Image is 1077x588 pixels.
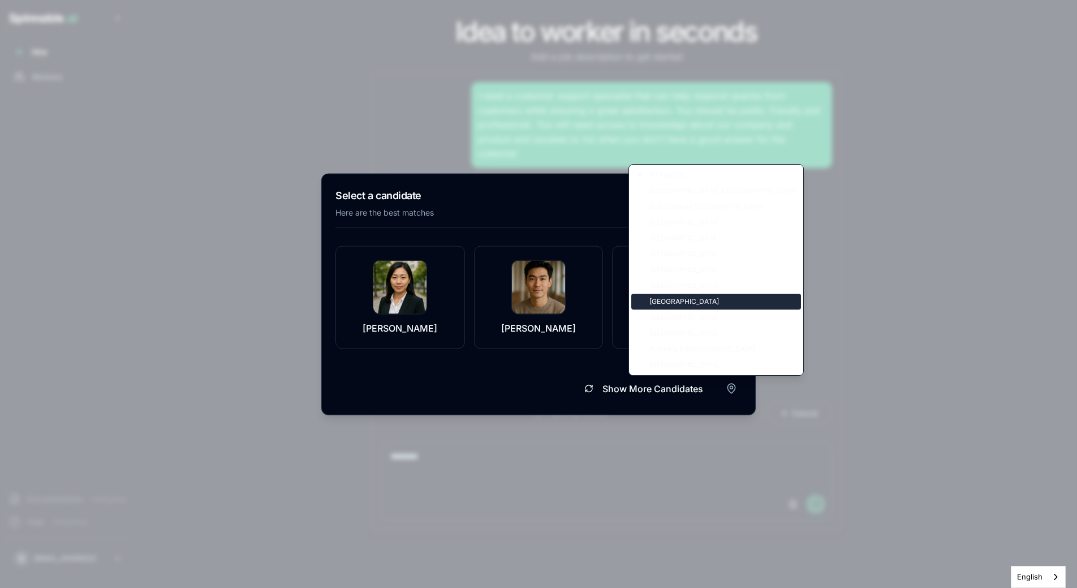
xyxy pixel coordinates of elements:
[631,357,801,373] div: [GEOGRAPHIC_DATA]
[628,164,804,376] div: Filter by region
[631,341,801,357] div: Australia & [GEOGRAPHIC_DATA]
[631,199,801,214] div: Sub-Saharan [GEOGRAPHIC_DATA]
[631,262,801,278] div: [GEOGRAPHIC_DATA]
[631,167,801,183] div: All Regions
[631,278,801,294] div: [GEOGRAPHIC_DATA]
[631,214,801,230] div: [GEOGRAPHIC_DATA]
[631,294,801,310] div: [GEOGRAPHIC_DATA]
[631,325,801,341] div: [GEOGRAPHIC_DATA]
[631,310,801,325] div: [GEOGRAPHIC_DATA]
[631,183,801,199] div: [GEOGRAPHIC_DATA] & [GEOGRAPHIC_DATA]
[631,230,801,246] div: [GEOGRAPHIC_DATA]
[631,246,801,262] div: [GEOGRAPHIC_DATA]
